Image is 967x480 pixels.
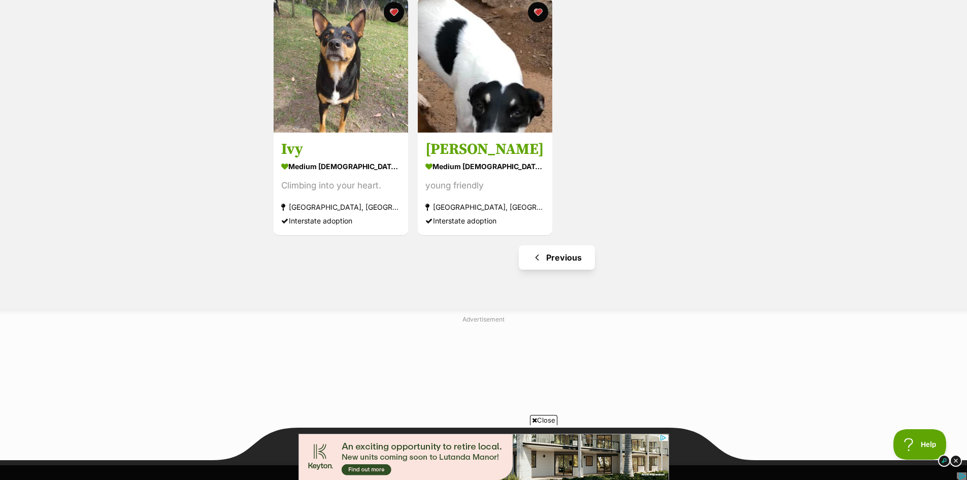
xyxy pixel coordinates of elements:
iframe: Advertisement [408,328,560,455]
div: young friendly [425,179,545,193]
a: Ivy medium [DEMOGRAPHIC_DATA] Dog Climbing into your heart. [GEOGRAPHIC_DATA], [GEOGRAPHIC_DATA] ... [274,132,408,235]
div: medium [DEMOGRAPHIC_DATA] Dog [425,159,545,174]
img: info_dark.svg [938,455,950,467]
button: favourite [528,2,548,22]
div: [GEOGRAPHIC_DATA], [GEOGRAPHIC_DATA] [425,200,545,214]
a: [PERSON_NAME] medium [DEMOGRAPHIC_DATA] Dog young friendly [GEOGRAPHIC_DATA], [GEOGRAPHIC_DATA] I... [418,132,552,235]
h3: [PERSON_NAME] [425,140,545,159]
div: medium [DEMOGRAPHIC_DATA] Dog [281,159,401,174]
div: Interstate adoption [425,214,545,228]
div: [GEOGRAPHIC_DATA], [GEOGRAPHIC_DATA] [281,200,401,214]
img: close_dark.svg [950,455,962,467]
span: Close [530,415,557,425]
button: favourite [384,2,404,22]
img: advertisement [299,7,669,52]
div: Climbing into your heart. [281,179,401,193]
a: Previous page [519,245,595,270]
nav: Pagination [273,245,842,270]
h3: Ivy [281,140,401,159]
div: Interstate adoption [281,214,401,228]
